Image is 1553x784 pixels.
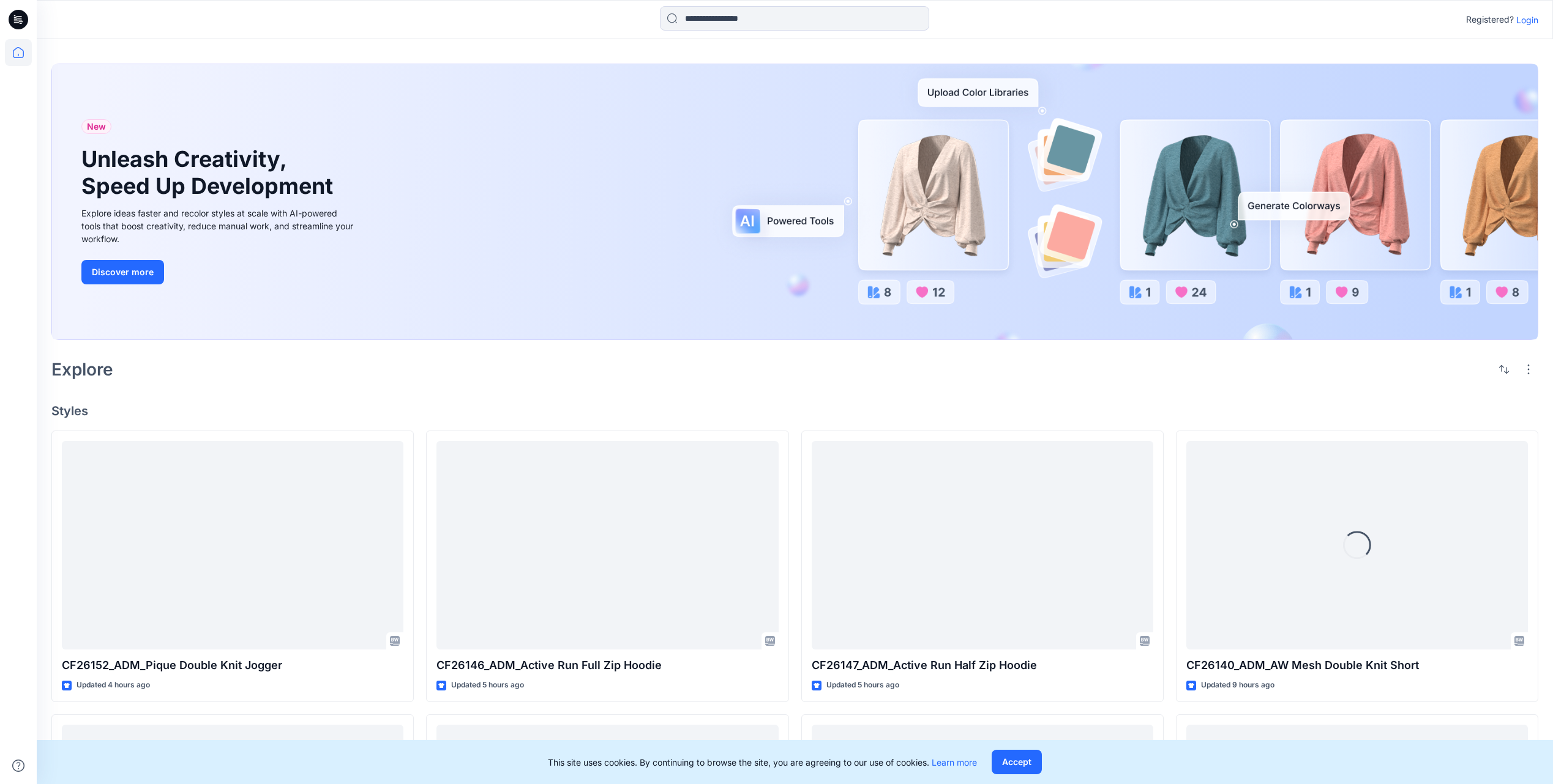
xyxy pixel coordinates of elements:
p: Updated 4 hours ago [77,679,150,692]
button: Accept [992,750,1042,774]
h1: Unleash Creativity, Speed Up Development [81,146,339,199]
div: Explore ideas faster and recolor styles at scale with AI-powered tools that boost creativity, red... [81,207,357,245]
h2: Explore [51,360,113,379]
p: CF26147_ADM_Active Run Half Zip Hoodie [812,657,1153,674]
p: Updated 5 hours ago [451,679,524,692]
p: CF26140_ADM_AW Mesh Double Knit Short [1186,657,1528,674]
p: CF26146_ADM_Active Run Full Zip Hoodie [436,657,778,674]
p: This site uses cookies. By continuing to browse the site, you are agreeing to our use of cookies. [548,756,977,769]
button: Discover more [81,260,164,284]
p: Updated 5 hours ago [826,679,899,692]
p: Login [1516,13,1538,26]
a: Discover more [81,260,357,284]
h4: Styles [51,404,1538,418]
p: CF26152_ADM_Pique Double Knit Jogger [62,657,403,674]
p: Registered? [1466,12,1514,27]
a: Learn more [932,757,977,767]
p: Updated 9 hours ago [1201,679,1274,692]
span: New [87,119,106,134]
